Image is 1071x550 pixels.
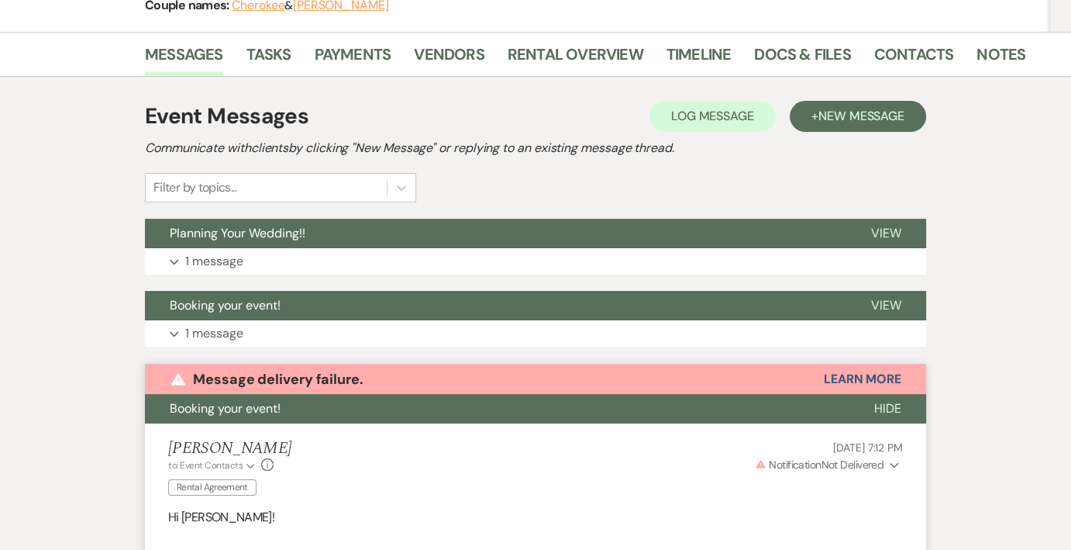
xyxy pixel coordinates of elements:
span: Booking your event! [170,297,281,313]
a: Rental Overview [508,42,643,76]
span: View [871,225,901,241]
a: Timeline [666,42,732,76]
p: Hi [PERSON_NAME]! [168,507,903,528]
h2: Communicate with clients by clicking "New Message" or replying to an existing message thread. [145,139,926,157]
button: Planning Your Wedding!! [145,219,846,248]
div: Filter by topics... [153,178,236,197]
a: Vendors [414,42,484,76]
a: Payments [315,42,391,76]
p: 1 message [185,251,243,272]
button: Log Message [649,101,776,132]
button: Hide [849,394,926,424]
button: 1 message [145,248,926,275]
span: Notification [769,458,821,472]
button: NotificationNot Delivered [752,457,903,473]
h1: Event Messages [145,100,308,133]
p: Message delivery failure. [193,368,363,391]
a: Messages [145,42,223,76]
span: Not Delivered [755,458,883,472]
button: Booking your event! [145,291,846,320]
span: Hide [874,400,901,417]
a: Notes [976,42,1025,76]
button: Learn More [824,373,901,386]
span: Booking your event! [170,400,281,417]
span: [DATE] 7:12 PM [833,441,903,455]
button: Booking your event! [145,394,849,424]
button: View [846,219,926,248]
span: to: Event Contacts [168,459,243,472]
button: View [846,291,926,320]
a: Tasks [246,42,291,76]
a: Contacts [874,42,954,76]
span: New Message [818,108,904,124]
span: View [871,297,901,313]
span: Log Message [671,108,754,124]
span: Rental Agreement [168,479,257,496]
p: 1 message [185,323,243,344]
button: +New Message [790,101,926,132]
a: Docs & Files [754,42,850,76]
button: 1 message [145,320,926,347]
h5: [PERSON_NAME] [168,439,291,458]
button: to: Event Contacts [168,458,257,472]
span: Planning Your Wedding!! [170,225,305,241]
